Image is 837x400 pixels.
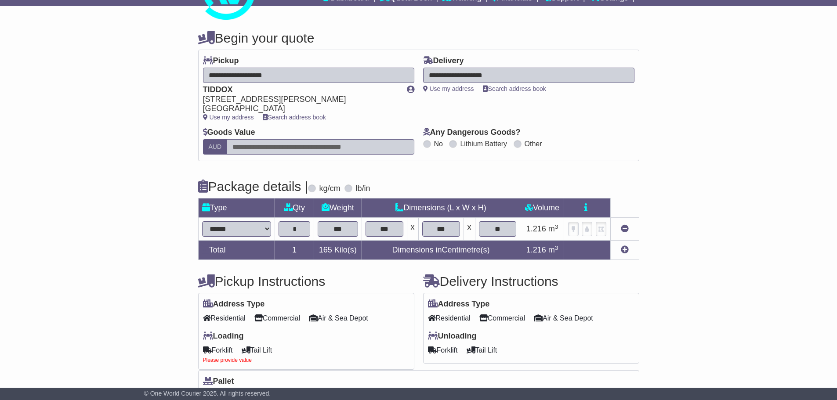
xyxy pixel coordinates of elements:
[263,114,326,121] a: Search address book
[362,198,520,218] td: Dimensions (L x W x H)
[534,311,593,325] span: Air & Sea Depot
[362,241,520,260] td: Dimensions in Centimetre(s)
[525,140,542,148] label: Other
[555,223,558,230] sup: 3
[203,332,244,341] label: Loading
[314,198,362,218] td: Weight
[309,311,368,325] span: Air & Sea Depot
[203,95,398,105] div: [STREET_ADDRESS][PERSON_NAME]
[203,114,254,121] a: Use my address
[198,274,414,288] h4: Pickup Instructions
[355,184,370,194] label: lb/in
[428,299,490,309] label: Address Type
[275,241,314,260] td: 1
[423,128,521,137] label: Any Dangerous Goods?
[203,343,233,357] span: Forklift
[203,311,246,325] span: Residential
[434,140,443,148] label: No
[198,198,275,218] td: Type
[483,85,546,92] a: Search address book
[526,245,546,254] span: 1.216
[460,140,507,148] label: Lithium Battery
[203,357,409,363] div: Please provide value
[314,241,362,260] td: Kilo(s)
[275,198,314,218] td: Qty
[319,184,340,194] label: kg/cm
[428,332,477,341] label: Unloading
[621,224,629,233] a: Remove this item
[555,245,558,251] sup: 3
[407,218,418,241] td: x
[520,198,564,218] td: Volume
[198,31,639,45] h4: Begin your quote
[319,245,332,254] span: 165
[203,299,265,309] label: Address Type
[423,56,464,66] label: Delivery
[203,377,234,386] label: Pallet
[548,245,558,254] span: m
[423,274,639,288] h4: Delivery Instructions
[254,311,300,325] span: Commercial
[198,179,308,194] h4: Package details |
[548,224,558,233] span: m
[423,85,474,92] a: Use my address
[467,343,497,357] span: Tail Lift
[428,311,471,325] span: Residential
[621,245,629,254] a: Add new item
[198,241,275,260] td: Total
[203,85,398,95] div: TIDDOX
[203,139,228,155] label: AUD
[203,56,239,66] label: Pickup
[464,218,475,241] td: x
[526,224,546,233] span: 1.216
[428,343,458,357] span: Forklift
[203,104,398,114] div: [GEOGRAPHIC_DATA]
[242,343,272,357] span: Tail Lift
[479,311,525,325] span: Commercial
[203,128,255,137] label: Goods Value
[144,390,271,397] span: © One World Courier 2025. All rights reserved.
